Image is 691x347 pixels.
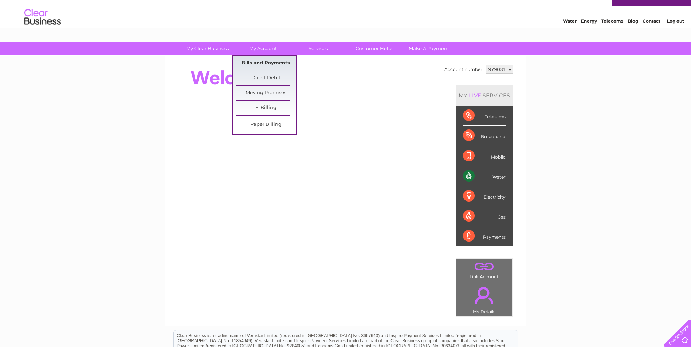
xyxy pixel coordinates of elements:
[667,31,684,36] a: Log out
[177,42,237,55] a: My Clear Business
[463,186,506,206] div: Electricity
[236,86,296,100] a: Moving Premises
[458,283,510,308] a: .
[456,281,513,316] td: My Details
[236,56,296,71] a: Bills and Payments
[601,31,623,36] a: Telecoms
[643,31,660,36] a: Contact
[456,85,513,106] div: MY SERVICES
[458,260,510,273] a: .
[463,146,506,166] div: Mobile
[463,126,506,146] div: Broadband
[236,71,296,85] a: Direct Debit
[456,258,513,281] td: Link Account
[24,19,61,41] img: logo.png
[467,92,483,99] div: LIVE
[463,166,506,186] div: Water
[174,4,518,35] div: Clear Business is a trading name of Verastar Limited (registered in [GEOGRAPHIC_DATA] No. 3667643...
[443,63,484,76] td: Account number
[343,42,404,55] a: Customer Help
[563,31,577,36] a: Water
[236,101,296,115] a: E-Billing
[399,42,459,55] a: Make A Payment
[581,31,597,36] a: Energy
[463,206,506,226] div: Gas
[233,42,293,55] a: My Account
[288,42,348,55] a: Services
[554,4,604,13] a: 0333 014 3131
[236,117,296,132] a: Paper Billing
[463,226,506,246] div: Payments
[463,106,506,126] div: Telecoms
[628,31,638,36] a: Blog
